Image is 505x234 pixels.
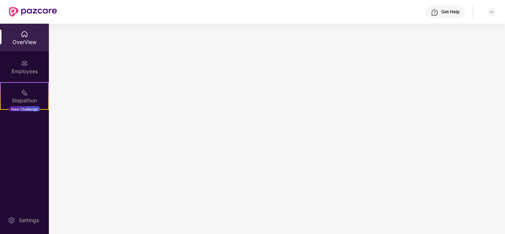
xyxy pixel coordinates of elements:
[17,217,41,224] div: Settings
[21,30,28,38] img: svg+xml;base64,PHN2ZyBpZD0iSG9tZSIgeG1sbnM9Imh0dHA6Ly93d3cudzMub3JnLzIwMDAvc3ZnIiB3aWR0aD0iMjAiIG...
[431,9,438,16] img: svg+xml;base64,PHN2ZyBpZD0iSGVscC0zMngzMiIgeG1sbnM9Imh0dHA6Ly93d3cudzMub3JnLzIwMDAvc3ZnIiB3aWR0aD...
[1,97,48,104] div: Stepathon
[9,7,57,17] img: New Pazcare Logo
[441,9,459,15] div: Get Help
[489,9,495,15] img: svg+xml;base64,PHN2ZyBpZD0iRHJvcGRvd24tMzJ4MzIiIHhtbG5zPSJodHRwOi8vd3d3LnczLm9yZy8yMDAwL3N2ZyIgd2...
[9,106,40,112] div: New Challenge
[21,89,28,96] img: svg+xml;base64,PHN2ZyB4bWxucz0iaHR0cDovL3d3dy53My5vcmcvMjAwMC9zdmciIHdpZHRoPSIyMSIgaGVpZ2h0PSIyMC...
[21,60,28,67] img: svg+xml;base64,PHN2ZyBpZD0iRW1wbG95ZWVzIiB4bWxucz0iaHR0cDovL3d3dy53My5vcmcvMjAwMC9zdmciIHdpZHRoPS...
[8,217,15,224] img: svg+xml;base64,PHN2ZyBpZD0iU2V0dGluZy0yMHgyMCIgeG1sbnM9Imh0dHA6Ly93d3cudzMub3JnLzIwMDAvc3ZnIiB3aW...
